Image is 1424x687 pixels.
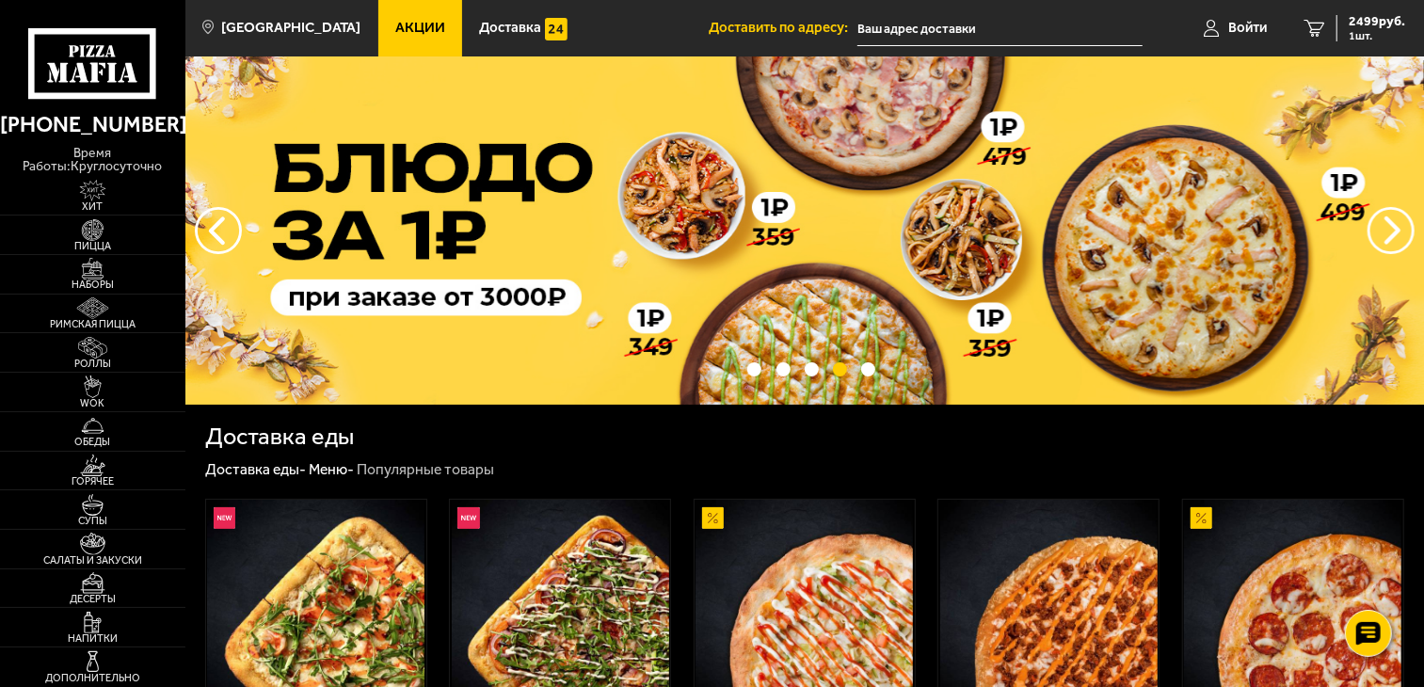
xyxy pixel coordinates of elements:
button: следующий [195,207,242,254]
button: предыдущий [1368,207,1415,254]
span: [GEOGRAPHIC_DATA] [221,21,360,35]
img: Новинка [214,507,236,530]
span: 1 шт. [1349,30,1405,41]
button: точки переключения [776,362,791,376]
a: Доставка еды- [205,460,306,478]
input: Ваш адрес доставки [857,11,1143,46]
button: точки переключения [861,362,875,376]
img: 15daf4d41897b9f0e9f617042186c801.svg [545,18,568,40]
img: Новинка [457,507,480,530]
h1: Доставка еды [205,424,354,448]
span: Доставка [479,21,541,35]
span: Акции [395,21,445,35]
button: точки переключения [747,362,761,376]
img: Акционный [702,507,725,530]
img: Акционный [1191,507,1213,530]
button: точки переключения [833,362,847,376]
span: Доставить по адресу: [709,21,857,35]
span: 2499 руб. [1349,15,1405,28]
a: Меню- [309,460,354,478]
div: Популярные товары [357,460,494,479]
button: точки переключения [805,362,819,376]
span: Войти [1228,21,1267,35]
